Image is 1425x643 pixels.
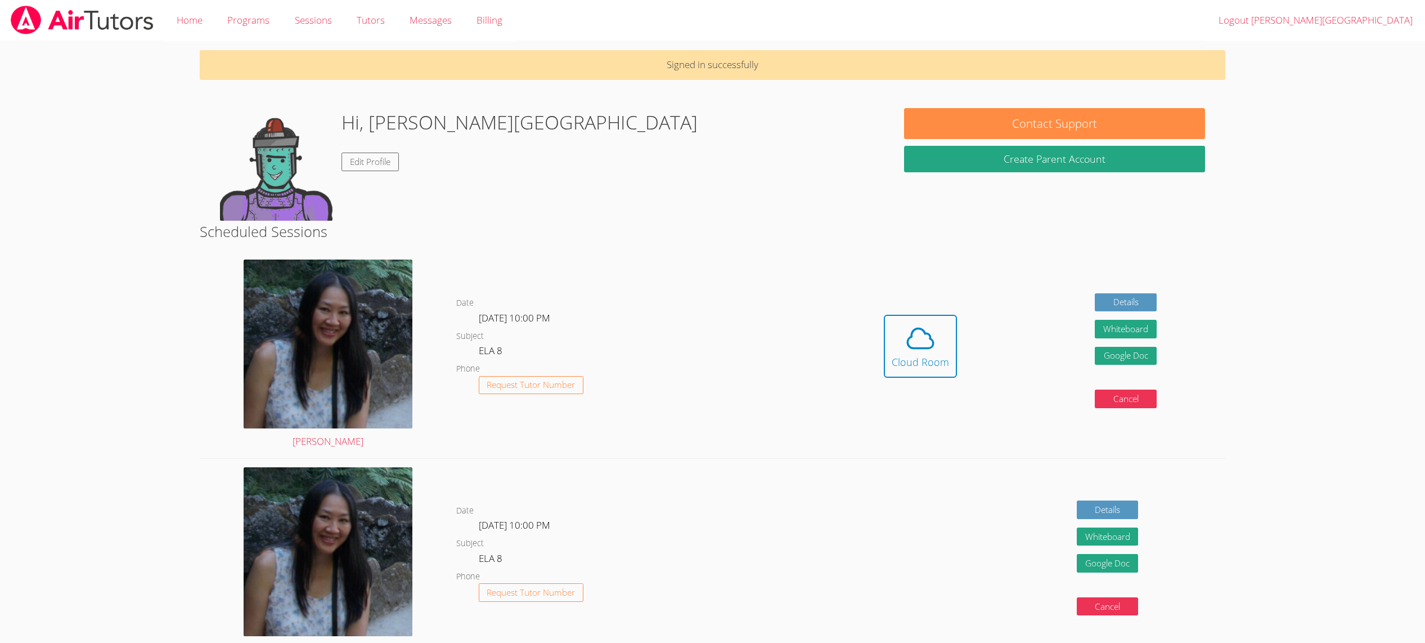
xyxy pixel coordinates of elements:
span: [DATE] 10:00 PM [479,311,550,324]
a: Details [1077,501,1139,519]
dt: Subject [456,537,484,551]
dt: Phone [456,570,480,584]
img: avatar.png [244,467,412,636]
dt: Date [456,504,474,518]
button: Create Parent Account [904,146,1205,172]
span: Request Tutor Number [487,381,575,389]
a: [PERSON_NAME] [244,260,412,450]
dd: ELA 8 [479,551,505,570]
button: Contact Support [904,108,1205,139]
img: default.png [220,108,332,221]
button: Whiteboard [1095,320,1157,338]
button: Cloud Room [884,315,957,378]
h2: Scheduled Sessions [200,221,1226,242]
button: Request Tutor Number [479,583,584,602]
button: Request Tutor Number [479,376,584,395]
dt: Subject [456,329,484,343]
button: Cancel [1095,390,1157,408]
span: Messages [410,14,452,26]
span: [DATE] 10:00 PM [479,519,550,532]
dd: ELA 8 [479,343,505,362]
dt: Date [456,296,474,310]
button: Cancel [1077,597,1139,616]
span: Request Tutor Number [487,588,575,597]
a: Details [1095,293,1157,312]
p: Signed in successfully [200,50,1226,80]
img: airtutors_banner-c4298cdbf04f3fff15de1276eac7730deb9818008684d7c2e4769d2f7ddbe033.png [10,6,155,34]
div: Cloud Room [892,354,949,370]
dt: Phone [456,362,480,376]
a: Google Doc [1095,347,1157,365]
a: Edit Profile [341,153,399,171]
h1: Hi, [PERSON_NAME][GEOGRAPHIC_DATA] [341,108,698,137]
a: Google Doc [1077,554,1139,573]
button: Whiteboard [1077,528,1139,546]
img: avatar.png [244,260,412,428]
